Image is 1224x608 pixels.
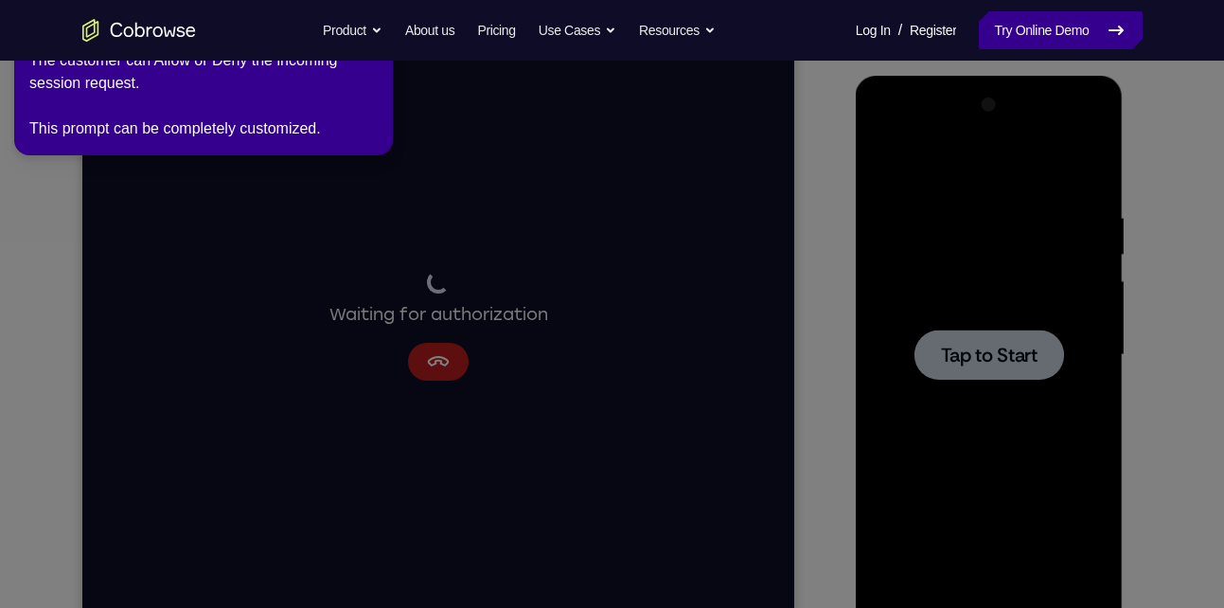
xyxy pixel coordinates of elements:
[323,11,382,49] button: Product
[898,19,902,42] span: /
[29,49,378,140] div: The customer can Allow or Deny the incoming session request. This prompt can be completely custom...
[979,11,1142,49] a: Try Online Demo
[856,11,891,49] a: Log In
[539,11,616,49] button: Use Cases
[326,334,386,372] button: Cancel
[639,11,716,49] button: Resources
[82,19,196,42] a: Go to the home page
[247,262,466,319] div: Waiting for authorization
[910,11,956,49] a: Register
[405,11,454,49] a: About us
[477,11,515,49] a: Pricing
[59,254,208,304] button: Tap to Start
[85,270,182,289] span: Tap to Start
